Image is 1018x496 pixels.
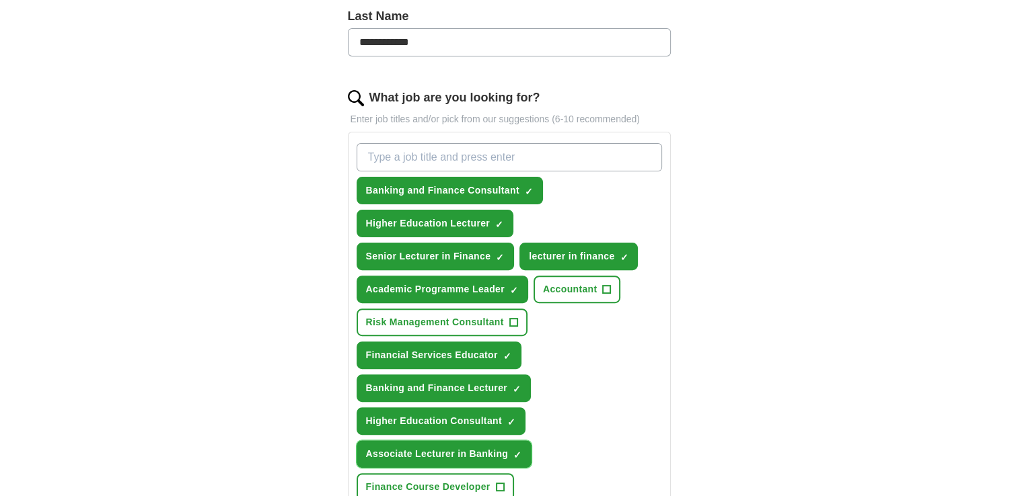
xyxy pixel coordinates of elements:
span: ✓ [513,384,521,395]
input: Type a job title and press enter [357,143,662,171]
span: Higher Education Lecturer [366,216,490,231]
span: ✓ [620,252,628,263]
span: ✓ [496,252,504,263]
span: ✓ [507,417,515,427]
span: Financial Services Educator [366,348,498,362]
span: ✓ [510,285,518,296]
span: Senior Lecturer in Finance [366,249,491,263]
span: Academic Programme Leader [366,282,505,296]
img: search.png [348,90,364,106]
span: Associate Lecturer in Banking [366,447,509,461]
button: Banking and Finance Consultant✓ [357,177,543,204]
button: Academic Programme Leader✓ [357,276,528,303]
label: Last Name [348,7,671,26]
label: What job are you looking for? [369,89,540,107]
span: ✓ [513,450,521,460]
span: ✓ [495,219,503,230]
span: ✓ [503,351,511,362]
button: Financial Services Educator✓ [357,341,521,369]
span: Accountant [543,282,597,296]
span: ✓ [525,186,533,197]
span: Banking and Finance Lecturer [366,381,508,395]
p: Enter job titles and/or pick from our suggestions (6-10 recommended) [348,112,671,126]
button: Risk Management Consultant [357,308,528,336]
button: Higher Education Lecturer✓ [357,210,514,237]
button: Associate Lecturer in Banking✓ [357,440,532,468]
button: Higher Education Consultant✓ [357,407,525,435]
button: Accountant [534,276,621,303]
button: Banking and Finance Lecturer✓ [357,374,532,402]
span: Banking and Finance Consultant [366,183,519,198]
span: Higher Education Consultant [366,414,502,428]
button: Senior Lecturer in Finance✓ [357,243,515,270]
span: lecturer in finance [529,249,614,263]
span: Risk Management Consultant [366,315,504,329]
button: lecturer in finance✓ [519,243,638,270]
span: Finance Course Developer [366,480,490,494]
